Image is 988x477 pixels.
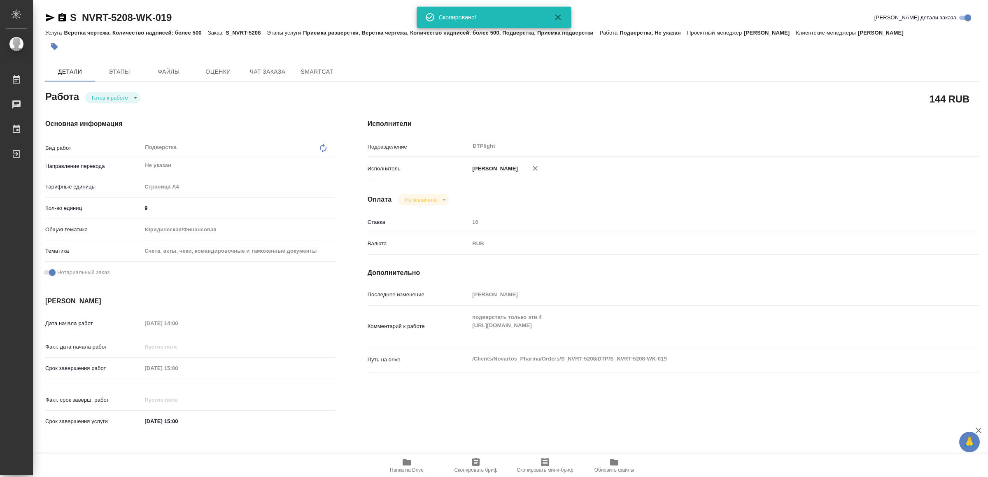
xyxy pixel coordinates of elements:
[874,14,956,22] span: [PERSON_NAME] детали заказа
[687,30,744,36] p: Проектный менеджер
[267,30,303,36] p: Этапы услуги
[45,247,142,255] p: Тематика
[469,165,518,173] p: [PERSON_NAME]
[454,467,497,473] span: Скопировать бриф
[620,30,687,36] p: Подверстка, Не указан
[469,310,928,341] textarea: подверстать только эти 4 [URL][DOMAIN_NAME]
[368,218,470,226] p: Ставка
[45,162,142,170] p: Направление перевода
[57,268,110,277] span: Нотариальный заказ
[548,12,568,22] button: Закрыть
[441,454,510,477] button: Скопировать бриф
[198,67,238,77] span: Оценки
[959,432,980,452] button: 🙏
[70,12,172,23] a: S_NVRT-5208-WK-019
[142,202,334,214] input: ✎ Введи что-нибудь
[142,180,334,194] div: Страница А4
[744,30,796,36] p: [PERSON_NAME]
[303,30,599,36] p: Приемка разверстки, Верстка чертежа. Количество надписей: более 500, Подверстка, Приемка подверстки
[45,319,142,328] p: Дата начала работ
[248,67,287,77] span: Чат заказа
[580,454,649,477] button: Обновить файлы
[517,467,573,473] span: Скопировать мини-бриф
[142,394,214,406] input: Пустое поле
[930,92,969,106] h2: 144 RUB
[208,30,226,36] p: Заказ:
[85,92,140,103] div: Готов к работе
[398,194,449,205] div: Готов к работе
[45,204,142,212] p: Кол-во единиц
[45,144,142,152] p: Вид работ
[390,467,424,473] span: Папка на Drive
[142,223,334,237] div: Юридическая/Финансовая
[368,268,979,278] h4: Дополнительно
[510,454,580,477] button: Скопировать мини-бриф
[57,13,67,23] button: Скопировать ссылку
[469,216,928,228] input: Пустое поле
[45,88,79,103] h2: Работа
[45,226,142,234] p: Общая тематика
[368,322,470,330] p: Комментарий к работе
[142,415,214,427] input: ✎ Введи что-нибудь
[142,317,214,329] input: Пустое поле
[45,30,64,36] p: Услуга
[142,362,214,374] input: Пустое поле
[469,352,928,366] textarea: /Clients/Novartos_Pharma/Orders/S_NVRT-5208/DTP/S_NVRT-5208-WK-019
[297,67,337,77] span: SmartCat
[64,30,207,36] p: Верстка чертежа. Количество надписей: более 500
[45,364,142,372] p: Срок завершения работ
[149,67,189,77] span: Файлы
[594,467,634,473] span: Обновить файлы
[45,343,142,351] p: Факт. дата начала работ
[142,244,334,258] div: Счета, акты, чеки, командировочные и таможенные документы
[368,195,392,205] h4: Оплата
[368,165,470,173] p: Исполнитель
[142,341,214,353] input: Пустое поле
[469,237,928,251] div: RUB
[526,159,544,177] button: Удалить исполнителя
[962,433,976,451] span: 🙏
[100,67,139,77] span: Этапы
[45,13,55,23] button: Скопировать ссылку для ЯМессенджера
[368,119,979,129] h4: Исполнители
[45,396,142,404] p: Факт. срок заверш. работ
[45,119,335,129] h4: Основная информация
[50,67,90,77] span: Детали
[402,196,439,203] button: Не оплачена
[439,13,542,21] div: Скопировано!
[45,183,142,191] p: Тарифные единицы
[368,291,470,299] p: Последнее изменение
[469,289,928,300] input: Пустое поле
[368,356,470,364] p: Путь на drive
[858,30,910,36] p: [PERSON_NAME]
[89,94,130,101] button: Готов к работе
[368,143,470,151] p: Подразделение
[796,30,858,36] p: Клиентские менеджеры
[45,296,335,306] h4: [PERSON_NAME]
[600,30,620,36] p: Работа
[45,37,63,56] button: Добавить тэг
[226,30,267,36] p: S_NVRT-5208
[45,417,142,426] p: Срок завершения услуги
[368,240,470,248] p: Валюта
[372,454,441,477] button: Папка на Drive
